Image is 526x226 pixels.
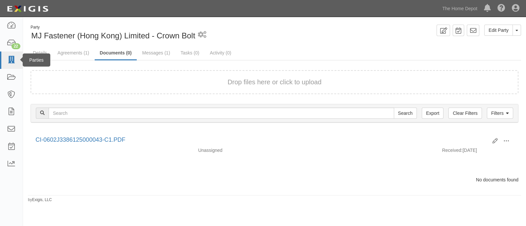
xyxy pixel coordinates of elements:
[23,53,50,67] div: Parties
[12,43,20,49] div: 22
[53,46,94,59] a: Agreements (1)
[227,77,322,87] button: Drop files here or click to upload
[442,147,463,154] p: Received:
[205,46,236,59] a: Activity (0)
[31,31,195,40] span: MJ Fastener (Hong Kong) Limited - Crown Bolt
[193,147,315,154] div: Unassigned
[437,147,518,157] div: [DATE]
[28,25,270,41] div: MJ Fastener (Hong Kong) Limited - Crown Bolt
[484,25,513,36] a: Edit Party
[95,46,136,60] a: Documents (0)
[422,108,443,119] a: Export
[36,136,125,143] a: CI-0602J3386125000043-C1.PDF
[497,5,505,12] i: Help Center - Complianz
[5,3,50,15] img: logo-5460c22ac91f19d4615b14bd174203de0afe785f0fc80cf4dbbc73dc1793850b.png
[439,2,481,15] a: The Home Depot
[28,46,52,59] a: Details
[28,197,52,203] small: by
[26,176,523,183] div: No documents found
[198,31,206,38] i: 1 scheduled workflow
[49,108,394,119] input: Search
[448,108,482,119] a: Clear Filters
[137,46,175,59] a: Messages (1)
[487,108,513,119] a: Filters
[32,197,52,202] a: Exigis, LLC
[176,46,204,59] a: Tasks (0)
[31,25,195,30] div: Party
[394,108,417,119] input: Search
[36,136,488,144] div: CI-0602J3386125000043-C1.PDF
